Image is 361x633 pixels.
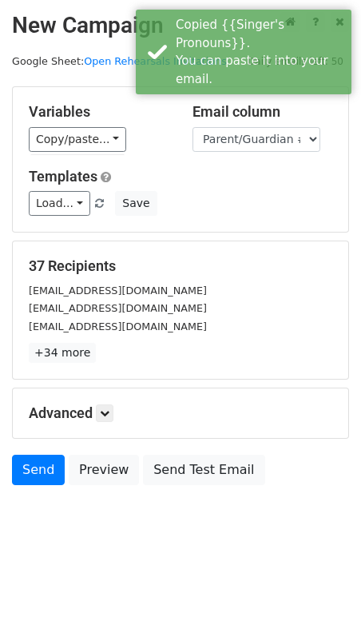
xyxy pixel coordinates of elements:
[12,455,65,485] a: Send
[29,343,96,363] a: +34 more
[29,285,207,297] small: [EMAIL_ADDRESS][DOMAIN_NAME]
[143,455,264,485] a: Send Test Email
[12,55,227,67] small: Google Sheet:
[84,55,227,67] a: Open Rehearsals Invitations
[29,404,332,422] h5: Advanced
[12,12,349,39] h2: New Campaign
[176,16,345,88] div: Copied {{Singer's Pronouns}}. You can paste it into your email.
[29,191,90,216] a: Load...
[29,103,169,121] h5: Variables
[192,103,332,121] h5: Email column
[69,455,139,485] a: Preview
[29,320,207,332] small: [EMAIL_ADDRESS][DOMAIN_NAME]
[115,191,157,216] button: Save
[29,302,207,314] small: [EMAIL_ADDRESS][DOMAIN_NAME]
[29,127,126,152] a: Copy/paste...
[281,556,361,633] iframe: Chat Widget
[29,257,332,275] h5: 37 Recipients
[29,168,97,185] a: Templates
